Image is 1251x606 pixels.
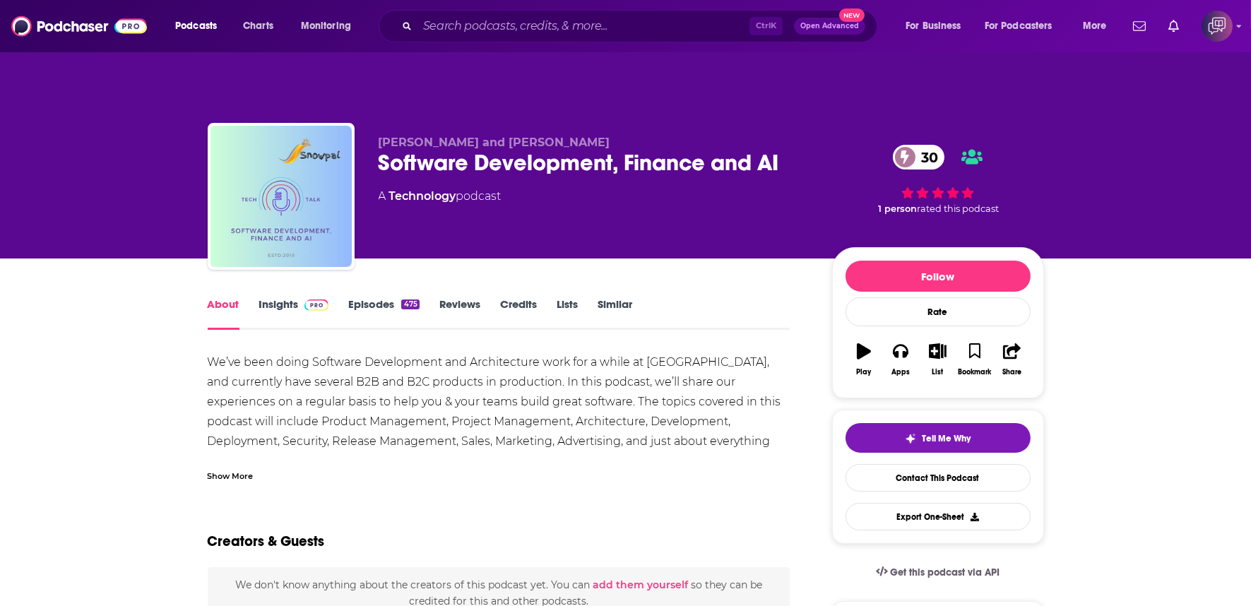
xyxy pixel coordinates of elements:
[846,261,1031,292] button: Follow
[918,203,1000,214] span: rated this podcast
[882,334,919,385] button: Apps
[905,433,916,444] img: tell me why sparkle
[907,145,945,170] span: 30
[439,297,480,330] a: Reviews
[1127,14,1151,38] a: Show notifications dropdown
[259,297,329,330] a: InsightsPodchaser Pro
[839,8,865,22] span: New
[304,299,329,311] img: Podchaser Pro
[749,17,783,35] span: Ctrl K
[846,503,1031,530] button: Export One-Sheet
[392,10,891,42] div: Search podcasts, credits, & more...
[896,15,979,37] button: open menu
[175,16,217,36] span: Podcasts
[389,189,456,203] a: Technology
[956,334,993,385] button: Bookmark
[891,368,910,376] div: Apps
[800,23,859,30] span: Open Advanced
[593,579,688,590] button: add them yourself
[846,334,882,385] button: Play
[208,533,325,550] h2: Creators & Guests
[879,203,918,214] span: 1 person
[794,18,865,35] button: Open AdvancedNew
[846,297,1031,326] div: Rate
[379,188,502,205] div: A podcast
[211,126,352,267] img: Software Development, Finance and AI
[417,15,749,37] input: Search podcasts, credits, & more...
[1202,11,1233,42] button: Show profile menu
[1002,368,1021,376] div: Share
[832,136,1044,223] div: 30 1 personrated this podcast
[11,13,147,40] img: Podchaser - Follow, Share and Rate Podcasts
[234,15,282,37] a: Charts
[906,16,961,36] span: For Business
[865,555,1012,590] a: Get this podcast via API
[919,334,956,385] button: List
[379,136,610,149] span: [PERSON_NAME] and [PERSON_NAME]
[856,368,871,376] div: Play
[598,297,632,330] a: Similar
[500,297,537,330] a: Credits
[958,368,991,376] div: Bookmark
[893,145,945,170] a: 30
[348,297,419,330] a: Episodes475
[985,16,1053,36] span: For Podcasters
[932,368,944,376] div: List
[976,15,1073,37] button: open menu
[1073,15,1125,37] button: open menu
[401,299,419,309] div: 475
[846,464,1031,492] a: Contact This Podcast
[993,334,1030,385] button: Share
[165,15,235,37] button: open menu
[291,15,369,37] button: open menu
[557,297,578,330] a: Lists
[846,423,1031,453] button: tell me why sparkleTell Me Why
[1163,14,1185,38] a: Show notifications dropdown
[890,566,1000,578] span: Get this podcast via API
[1083,16,1107,36] span: More
[1202,11,1233,42] img: User Profile
[922,433,971,444] span: Tell Me Why
[243,16,273,36] span: Charts
[1202,11,1233,42] span: Logged in as corioliscompany
[208,297,239,330] a: About
[208,352,790,491] div: We’ve been doing Software Development and Architecture work for a while at [GEOGRAPHIC_DATA], and...
[301,16,351,36] span: Monitoring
